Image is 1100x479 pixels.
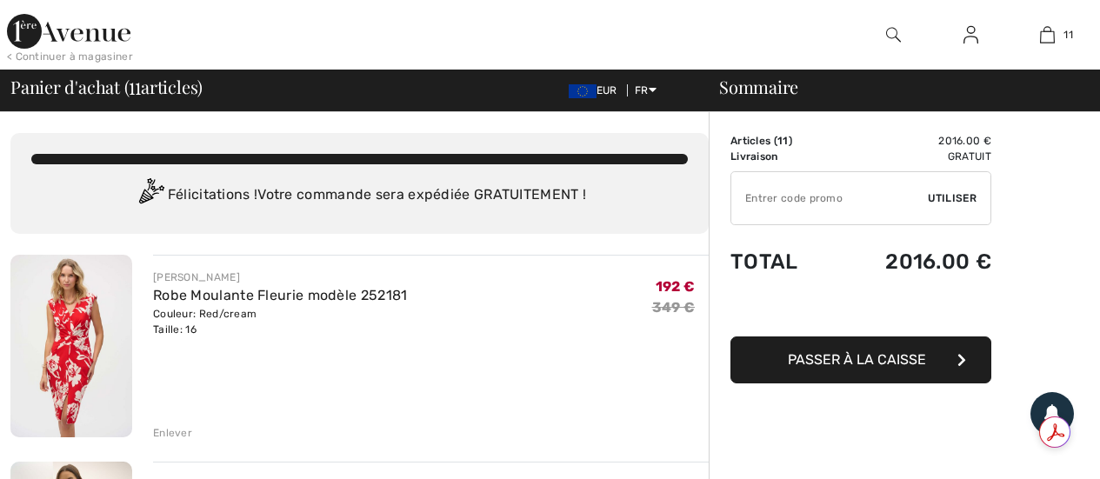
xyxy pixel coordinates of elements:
[569,84,597,98] img: Euro
[1010,24,1085,45] a: 11
[31,178,688,213] div: Félicitations ! Votre commande sera expédiée GRATUITEMENT !
[963,24,978,45] img: Mes infos
[788,351,926,368] span: Passer à la caisse
[698,78,1090,96] div: Sommaire
[832,232,991,291] td: 2016.00 €
[153,306,408,337] div: Couleur: Red/cream Taille: 16
[153,269,408,285] div: [PERSON_NAME]
[656,278,696,295] span: 192 €
[731,172,928,224] input: Code promo
[730,133,832,149] td: Articles ( )
[153,287,408,303] a: Robe Moulante Fleurie modèle 252181
[652,299,696,316] s: 349 €
[730,291,991,330] iframe: PayPal
[950,24,992,46] a: Se connecter
[1063,27,1073,43] span: 11
[730,149,832,164] td: Livraison
[1040,24,1055,45] img: Mon panier
[7,14,130,49] img: 1ère Avenue
[133,178,168,213] img: Congratulation2.svg
[832,133,991,149] td: 2016.00 €
[928,190,977,206] span: Utiliser
[730,336,991,383] button: Passer à la caisse
[777,135,789,147] span: 11
[7,49,133,64] div: < Continuer à magasiner
[886,24,901,45] img: recherche
[10,78,203,96] span: Panier d'achat ( articles)
[153,425,192,441] div: Enlever
[10,255,132,437] img: Robe Moulante Fleurie modèle 252181
[730,232,832,291] td: Total
[129,74,141,96] span: 11
[569,84,624,96] span: EUR
[832,149,991,164] td: Gratuit
[635,84,657,96] span: FR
